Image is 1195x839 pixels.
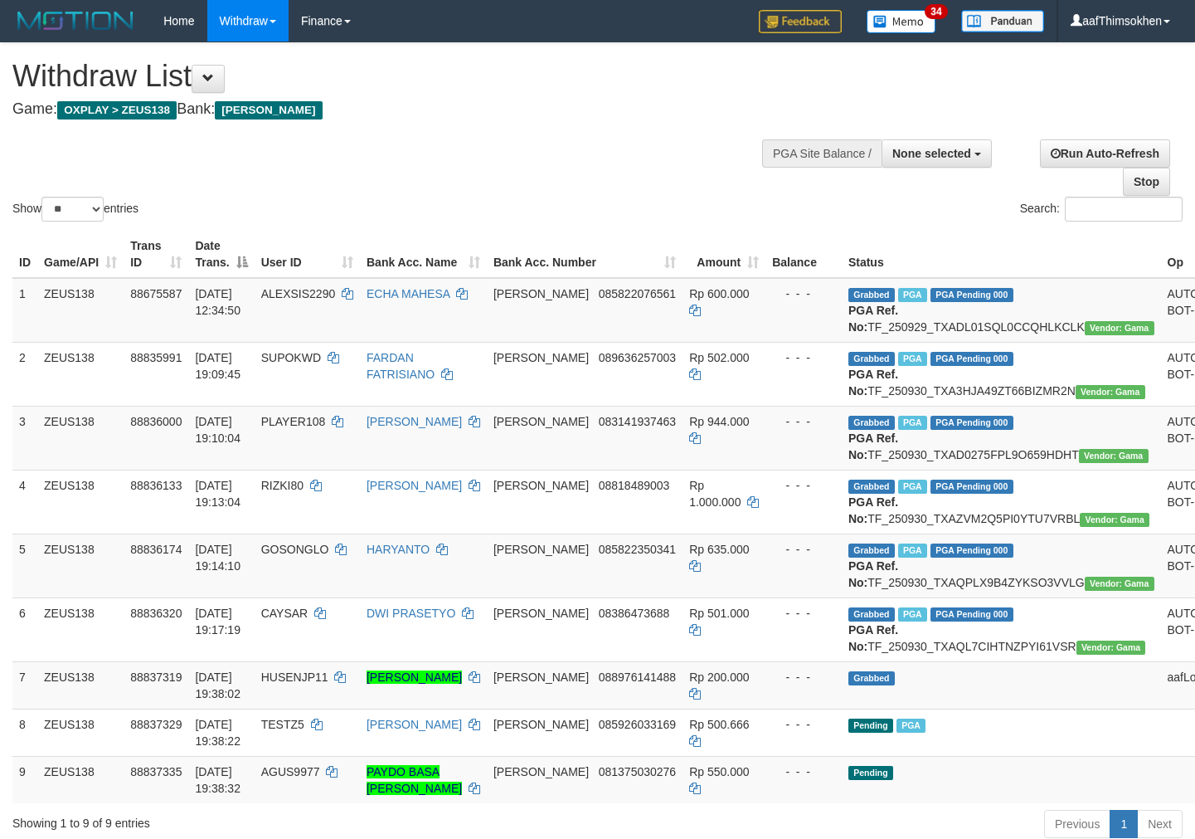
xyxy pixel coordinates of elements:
span: TESTZ5 [261,718,304,731]
b: PGA Ref. No: [848,304,898,334]
div: - - - [772,716,835,733]
span: Grabbed [848,352,895,366]
b: PGA Ref. No: [848,495,898,525]
span: Pending [848,719,893,733]
td: ZEUS138 [37,278,124,343]
td: TF_250930_TXAQPLX9B4ZYKSO3VVLG [842,534,1161,598]
span: PGA Pending [930,288,1013,302]
td: ZEUS138 [37,406,124,470]
span: [PERSON_NAME] [493,351,589,364]
span: [PERSON_NAME] [215,101,322,120]
span: Vendor URL: https://trx31.1velocity.biz [1076,641,1146,655]
span: SUPOKWD [261,351,321,364]
span: PGA Pending [930,607,1013,622]
td: 6 [12,598,37,661]
span: Copy 08818489003 to clipboard [599,479,670,492]
span: Vendor URL: https://trx31.1velocity.biz [1076,385,1145,399]
td: 9 [12,756,37,803]
td: TF_250930_TXAD0275FPL9O659HDHT [842,406,1161,470]
span: 88675587 [130,287,182,300]
div: - - - [772,349,835,366]
span: Rp 944.000 [689,415,749,428]
span: Marked by aafpengsreynich [898,288,927,302]
div: - - - [772,413,835,430]
div: - - - [772,763,835,780]
a: PAYDO BASA [PERSON_NAME] [367,765,462,795]
span: Vendor URL: https://trx31.1velocity.biz [1085,577,1154,591]
img: MOTION_logo.png [12,8,138,33]
span: Rp 550.000 [689,765,749,778]
span: [DATE] 19:38:02 [195,671,240,700]
span: None selected [892,147,971,160]
span: 88837319 [130,671,182,684]
td: TF_250929_TXADL01SQL0CCQHLKCLK [842,278,1161,343]
span: 34 [925,4,947,19]
span: Rp 200.000 [689,671,749,684]
span: Copy 081375030276 to clipboard [599,765,676,778]
td: ZEUS138 [37,598,124,661]
a: HARYANTO [367,543,430,556]
b: PGA Ref. No: [848,623,898,653]
td: 1 [12,278,37,343]
td: 4 [12,470,37,534]
span: [PERSON_NAME] [493,479,589,492]
select: Showentries [41,197,104,222]
span: Copy 083141937463 to clipboard [599,415,676,428]
span: Marked by aafpengsreynich [898,352,927,366]
th: Amount: activate to sort column ascending [683,231,765,278]
div: - - - [772,605,835,622]
span: 88836133 [130,479,182,492]
span: [DATE] 19:17:19 [195,607,240,637]
th: Date Trans.: activate to sort column descending [188,231,254,278]
a: [PERSON_NAME] [367,415,462,428]
div: - - - [772,477,835,494]
span: GOSONGLO [261,543,329,556]
label: Search: [1020,197,1183,222]
span: Marked by aafmaleo [896,719,925,733]
th: Bank Acc. Name: activate to sort column ascending [360,231,487,278]
span: Marked by aafpengsreynich [898,607,927,622]
span: [PERSON_NAME] [493,415,589,428]
span: Copy 08386473688 to clipboard [599,607,670,620]
span: PGA Pending [930,416,1013,430]
span: Rp 501.000 [689,607,749,620]
th: Game/API: activate to sort column ascending [37,231,124,278]
td: ZEUS138 [37,756,124,803]
a: Stop [1123,168,1170,196]
span: PGA Pending [930,480,1013,494]
b: PGA Ref. No: [848,432,898,461]
span: Vendor URL: https://trx31.1velocity.biz [1079,449,1149,463]
div: - - - [772,285,835,302]
span: Vendor URL: https://trx31.1velocity.biz [1085,321,1154,335]
span: AGUS9977 [261,765,320,778]
th: Balance [765,231,842,278]
span: Grabbed [848,288,895,302]
span: OXPLAY > ZEUS138 [57,101,177,120]
th: Status [842,231,1161,278]
td: 7 [12,661,37,709]
span: [DATE] 19:38:22 [195,718,240,748]
td: TF_250930_TXAZVM2Q5PI0YTU7VRBL [842,470,1161,534]
a: 1 [1110,810,1138,838]
span: 88836320 [130,607,182,620]
span: 88835991 [130,351,182,364]
span: 88837335 [130,765,182,778]
th: Trans ID: activate to sort column ascending [124,231,188,278]
span: PGA Pending [930,352,1013,366]
th: User ID: activate to sort column ascending [255,231,360,278]
button: None selected [882,139,992,168]
div: PGA Site Balance / [762,139,882,168]
td: ZEUS138 [37,661,124,709]
a: DWI PRASETYO [367,607,455,620]
span: [PERSON_NAME] [493,543,589,556]
span: [PERSON_NAME] [493,607,589,620]
span: 88837329 [130,718,182,731]
td: 2 [12,342,37,406]
span: [PERSON_NAME] [493,671,589,684]
h1: Withdraw List [12,60,780,93]
span: Copy 088976141488 to clipboard [599,671,676,684]
a: Run Auto-Refresh [1040,139,1170,168]
img: Button%20Memo.svg [867,10,936,33]
a: [PERSON_NAME] [367,671,462,684]
img: Feedback.jpg [759,10,842,33]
